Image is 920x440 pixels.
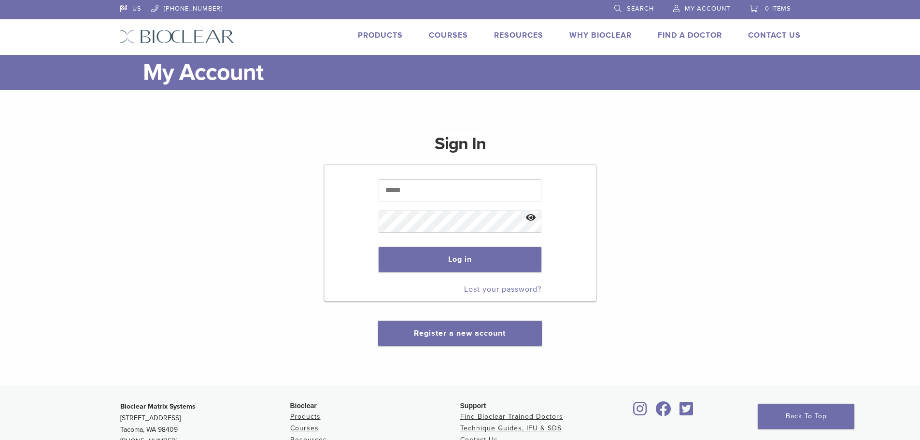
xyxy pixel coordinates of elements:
[464,284,541,294] a: Lost your password?
[290,412,321,421] a: Products
[435,132,486,163] h1: Sign In
[460,424,562,432] a: Technique Guides, IFU & SDS
[627,5,654,13] span: Search
[748,30,801,40] a: Contact Us
[685,5,730,13] span: My Account
[677,407,697,417] a: Bioclear
[460,412,563,421] a: Find Bioclear Trained Doctors
[414,328,506,338] a: Register a new account
[429,30,468,40] a: Courses
[120,29,234,43] img: Bioclear
[658,30,722,40] a: Find A Doctor
[758,404,854,429] a: Back To Top
[521,206,541,230] button: Show password
[143,55,801,90] h1: My Account
[569,30,632,40] a: Why Bioclear
[379,247,541,272] button: Log in
[358,30,403,40] a: Products
[378,321,541,346] button: Register a new account
[290,424,319,432] a: Courses
[630,407,651,417] a: Bioclear
[494,30,543,40] a: Resources
[460,402,486,410] span: Support
[652,407,675,417] a: Bioclear
[290,402,317,410] span: Bioclear
[120,402,196,411] strong: Bioclear Matrix Systems
[765,5,791,13] span: 0 items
